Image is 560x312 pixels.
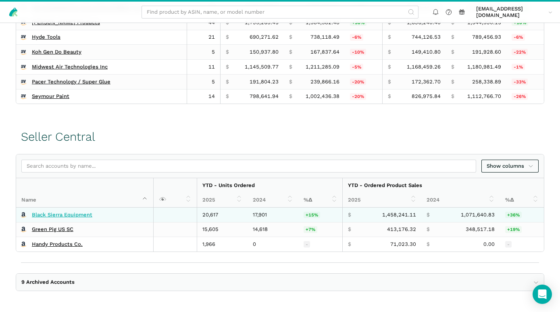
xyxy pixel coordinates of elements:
[345,89,382,104] td: -20.33%
[466,226,495,233] span: 348,517.18
[481,160,539,173] a: Show columns
[387,226,416,233] span: 413,176.32
[500,237,544,252] td: -
[512,79,528,85] span: -33%
[250,34,279,40] span: 690,271.62
[388,93,391,100] span: $
[32,49,81,55] a: Koh Gen Do Beauty
[197,193,248,207] th: 2025: activate to sort column ascending
[142,6,418,19] input: Find product by ASIN, name, or model number
[451,93,454,100] span: $
[345,45,382,60] td: -10.07%
[187,30,220,45] td: 21
[345,74,382,89] td: -20.04%
[248,208,298,222] td: 17,901
[512,64,525,70] span: -1%
[306,93,339,100] span: 1,002,436.38
[226,64,229,70] span: $
[388,64,391,70] span: $
[505,226,522,233] span: +19%
[476,6,545,19] span: [EMAIL_ADDRESS][DOMAIN_NAME]
[451,79,454,85] span: $
[289,49,292,55] span: $
[506,30,544,45] td: -5.74%
[304,226,317,233] span: +7%
[304,212,320,218] span: +15%
[472,79,501,85] span: 258,338.89
[388,79,391,85] span: $
[512,34,525,40] span: -6%
[248,193,298,207] th: 2024: activate to sort column ascending
[32,64,108,70] a: Midwest Air Technologies Inc
[451,64,454,70] span: $
[500,208,544,222] td: 36.08%
[412,49,441,55] span: 149,410.80
[427,241,430,248] span: $
[345,30,382,45] td: -6.48%
[187,45,220,60] td: 5
[16,274,544,291] button: 9 Archived Accounts
[500,193,544,207] th: %Δ: activate to sort column ascending
[350,34,363,40] span: -6%
[421,193,500,207] th: 2024: activate to sort column ascending
[21,160,476,173] input: Search accounts by name...
[350,49,366,55] span: -10%
[350,93,366,100] span: -20%
[487,162,533,170] span: Show columns
[245,64,279,70] span: 1,145,509.77
[250,79,279,85] span: 191,804.23
[472,49,501,55] span: 191,928.60
[310,34,339,40] span: 738,118.49
[474,4,555,20] a: [EMAIL_ADDRESS][DOMAIN_NAME]
[187,60,220,75] td: 11
[289,34,292,40] span: $
[289,64,292,70] span: $
[451,49,454,55] span: $
[412,79,441,85] span: 172,362.70
[226,79,229,85] span: $
[226,34,229,40] span: $
[32,93,69,100] a: Seymour Paint
[298,208,343,222] td: 15.17%
[226,93,229,100] span: $
[310,79,339,85] span: 239,866.16
[505,212,522,218] span: +36%
[298,193,343,207] th: %Δ: activate to sort column ascending
[512,49,528,55] span: -22%
[500,222,544,237] td: 18.55%
[512,93,528,100] span: -26%
[427,226,430,233] span: $
[390,241,416,248] span: 71,023.30
[32,226,73,233] a: Green Pig US SC
[412,34,441,40] span: 744,126.53
[350,64,363,70] span: -5%
[197,222,248,237] td: 15,605
[506,45,544,60] td: -22.15%
[345,60,382,75] td: -5.43%
[187,89,220,104] td: 14
[472,34,501,40] span: 789,456.93
[348,212,351,218] span: $
[250,93,279,100] span: 798,641.94
[348,241,351,248] span: $
[382,212,416,218] span: 1,458,241.11
[187,74,220,89] td: 5
[467,93,501,100] span: 1,112,766.70
[21,130,95,144] h1: Seller Central
[197,208,248,222] td: 20,617
[226,49,229,55] span: $
[348,182,422,188] strong: YTD - Ordered Product Sales
[248,237,298,252] td: 0
[32,241,83,248] a: Handy Products Co.
[505,241,512,248] span: -
[16,178,153,207] th: Name : activate to sort column descending
[506,74,544,89] td: -33.28%
[451,34,454,40] span: $
[348,226,351,233] span: $
[248,222,298,237] td: 14,618
[343,193,422,207] th: 2025: activate to sort column ascending
[483,241,495,248] span: 0.00
[197,237,248,252] td: 1,966
[289,93,292,100] span: $
[304,241,310,248] span: -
